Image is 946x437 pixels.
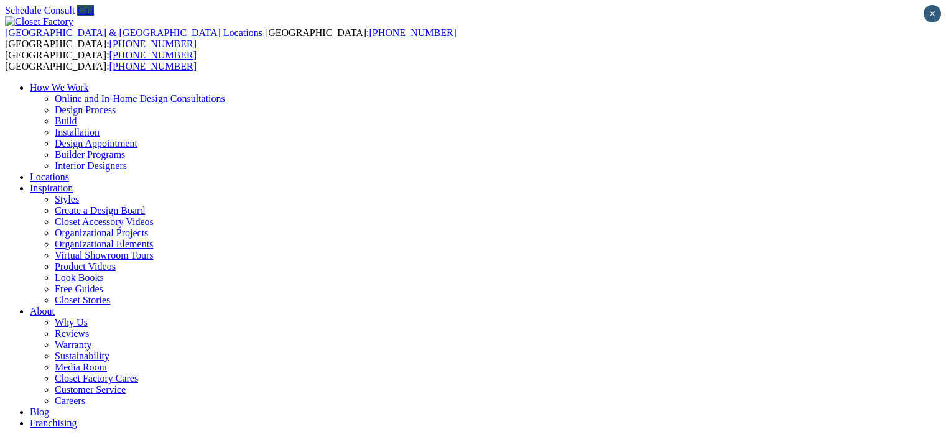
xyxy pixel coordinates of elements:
[55,116,77,126] a: Build
[55,395,85,406] a: Careers
[5,27,262,38] span: [GEOGRAPHIC_DATA] & [GEOGRAPHIC_DATA] Locations
[55,272,104,283] a: Look Books
[30,82,89,93] a: How We Work
[30,418,77,428] a: Franchising
[109,61,197,71] a: [PHONE_NUMBER]
[55,283,103,294] a: Free Guides
[55,205,145,216] a: Create a Design Board
[30,407,49,417] a: Blog
[55,295,110,305] a: Closet Stories
[30,183,73,193] a: Inspiration
[55,228,148,238] a: Organizational Projects
[55,160,127,171] a: Interior Designers
[55,317,88,328] a: Why Us
[55,250,154,260] a: Virtual Showroom Tours
[30,306,55,316] a: About
[55,362,107,372] a: Media Room
[109,39,197,49] a: [PHONE_NUMBER]
[55,127,100,137] a: Installation
[55,93,225,104] a: Online and In-Home Design Consultations
[55,328,89,339] a: Reviews
[55,149,125,160] a: Builder Programs
[55,351,109,361] a: Sustainability
[5,27,457,49] span: [GEOGRAPHIC_DATA]: [GEOGRAPHIC_DATA]:
[5,27,265,38] a: [GEOGRAPHIC_DATA] & [GEOGRAPHIC_DATA] Locations
[55,373,138,384] a: Closet Factory Cares
[77,5,94,16] a: Call
[109,50,197,60] a: [PHONE_NUMBER]
[55,194,79,205] a: Styles
[924,5,941,22] button: Close
[55,261,116,272] a: Product Videos
[55,339,91,350] a: Warranty
[30,172,69,182] a: Locations
[5,50,197,71] span: [GEOGRAPHIC_DATA]: [GEOGRAPHIC_DATA]:
[55,216,154,227] a: Closet Accessory Videos
[55,384,126,395] a: Customer Service
[55,104,116,115] a: Design Process
[5,5,75,16] a: Schedule Consult
[55,239,153,249] a: Organizational Elements
[369,27,456,38] a: [PHONE_NUMBER]
[5,16,73,27] img: Closet Factory
[55,138,137,149] a: Design Appointment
